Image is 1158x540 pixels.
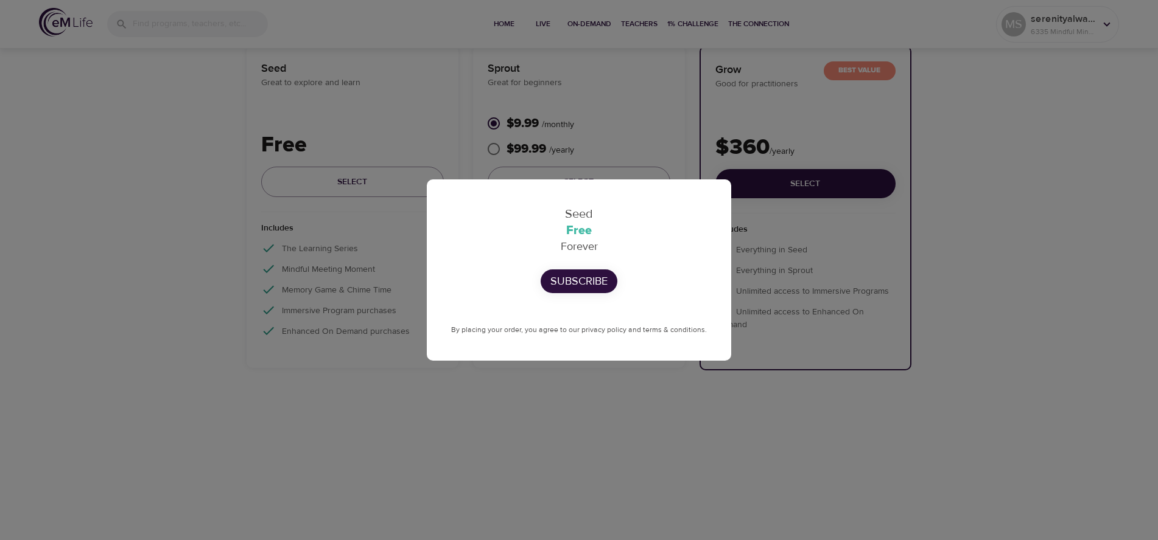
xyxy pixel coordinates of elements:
[550,273,608,289] p: Subscribe
[451,224,707,238] h3: Free
[565,206,593,221] span: Seed
[451,238,707,255] p: Forever
[541,269,617,293] button: Subscribe
[451,325,707,334] span: By placing your order, you agree to our privacy policy and terms & conditions.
